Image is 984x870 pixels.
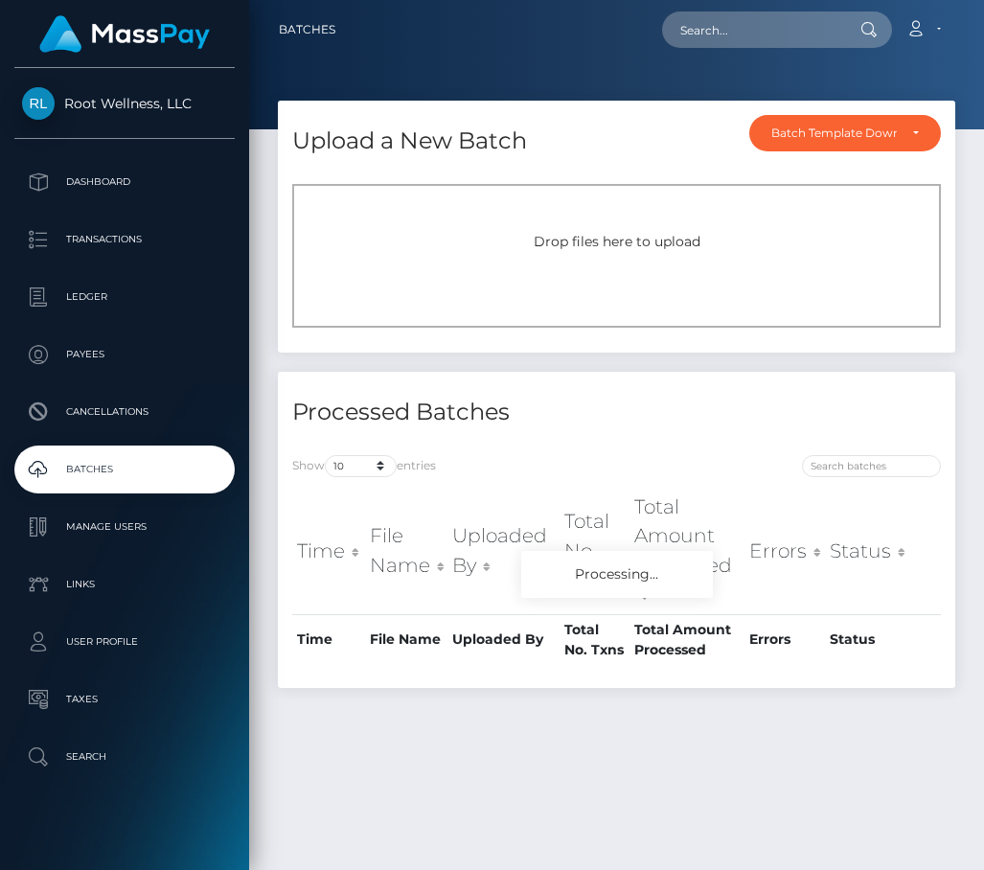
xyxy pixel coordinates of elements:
[662,11,842,48] input: Search...
[14,503,235,551] a: Manage Users
[14,158,235,206] a: Dashboard
[560,488,629,614] th: Total No. Txns
[447,488,560,614] th: Uploaded By
[14,618,235,666] a: User Profile
[14,331,235,378] a: Payees
[14,675,235,723] a: Taxes
[22,168,227,196] p: Dashboard
[22,225,227,254] p: Transactions
[292,614,365,665] th: Time
[14,388,235,436] a: Cancellations
[749,115,941,151] button: Batch Template Download
[629,488,744,614] th: Total Amount Processed
[14,733,235,781] a: Search
[365,488,448,614] th: File Name
[22,87,55,120] img: Root Wellness, LLC
[771,126,897,141] div: Batch Template Download
[292,396,603,429] h4: Processed Batches
[14,216,235,263] a: Transactions
[560,614,629,665] th: Total No. Txns
[22,513,227,541] p: Manage Users
[292,488,365,614] th: Time
[14,95,235,112] span: Root Wellness, LLC
[629,614,744,665] th: Total Amount Processed
[39,15,210,53] img: MassPay Logo
[744,488,825,614] th: Errors
[534,233,700,250] span: Drop files here to upload
[279,10,335,50] a: Batches
[825,614,908,665] th: Status
[22,455,227,484] p: Batches
[22,340,227,369] p: Payees
[365,614,448,665] th: File Name
[22,685,227,714] p: Taxes
[22,743,227,771] p: Search
[447,614,560,665] th: Uploaded By
[14,446,235,493] a: Batches
[292,125,527,158] h4: Upload a New Batch
[22,398,227,426] p: Cancellations
[802,455,941,477] input: Search batches
[22,628,227,656] p: User Profile
[22,283,227,311] p: Ledger
[14,273,235,321] a: Ledger
[292,455,436,477] label: Show entries
[22,570,227,599] p: Links
[825,488,908,614] th: Status
[325,455,397,477] select: Showentries
[14,561,235,608] a: Links
[521,551,713,598] div: Processing...
[744,614,825,665] th: Errors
